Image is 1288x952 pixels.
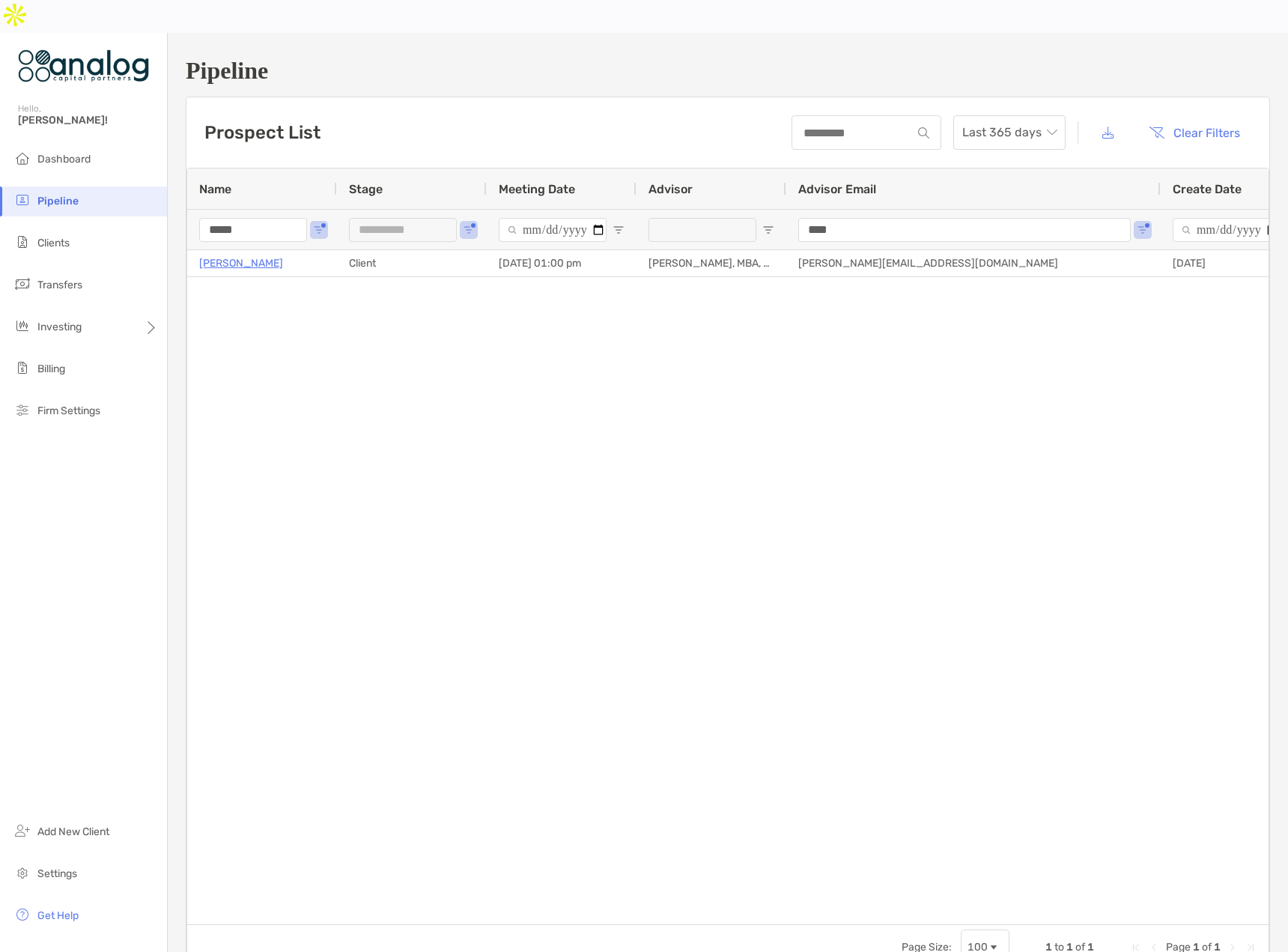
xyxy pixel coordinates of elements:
[349,182,383,196] span: Stage
[499,182,575,196] span: Meeting Date
[37,909,79,922] span: Get Help
[1173,218,1281,242] input: Create Date Filter Input
[37,153,91,166] span: Dashboard
[918,127,929,139] img: input icon
[13,191,31,209] img: pipeline icon
[463,224,475,236] button: Open Filter Menu
[13,359,31,377] img: billing icon
[1137,224,1149,236] button: Open Filter Menu
[37,825,109,838] span: Add New Client
[798,218,1131,242] input: Advisor Email Filter Input
[313,224,325,236] button: Open Filter Menu
[762,224,774,236] button: Open Filter Menu
[798,182,876,196] span: Advisor Email
[499,218,607,242] input: Meeting Date Filter Input
[37,321,82,333] span: Investing
[37,237,70,249] span: Clients
[786,250,1161,276] div: [PERSON_NAME][EMAIL_ADDRESS][DOMAIN_NAME]
[1173,182,1242,196] span: Create Date
[1137,116,1251,149] button: Clear Filters
[487,250,637,276] div: [DATE] 01:00 pm
[613,224,625,236] button: Open Filter Menu
[199,182,231,196] span: Name
[13,233,31,251] img: clients icon
[13,906,31,924] img: get-help icon
[962,116,1057,149] span: Last 365 days
[648,182,693,196] span: Advisor
[13,149,31,167] img: dashboard icon
[13,401,31,419] img: firm-settings icon
[13,864,31,882] img: settings icon
[204,122,321,143] h3: Prospect List
[199,218,307,242] input: Name Filter Input
[18,39,149,93] img: Zoe Logo
[13,317,31,335] img: investing icon
[37,195,79,207] span: Pipeline
[13,822,31,840] img: add_new_client icon
[37,363,65,375] span: Billing
[13,275,31,293] img: transfers icon
[186,57,1270,85] h1: Pipeline
[37,279,82,291] span: Transfers
[18,114,158,127] span: [PERSON_NAME]!
[199,254,283,273] a: [PERSON_NAME]
[37,404,100,417] span: Firm Settings
[37,867,77,880] span: Settings
[337,250,487,276] div: Client
[637,250,786,276] div: [PERSON_NAME], MBA, CFA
